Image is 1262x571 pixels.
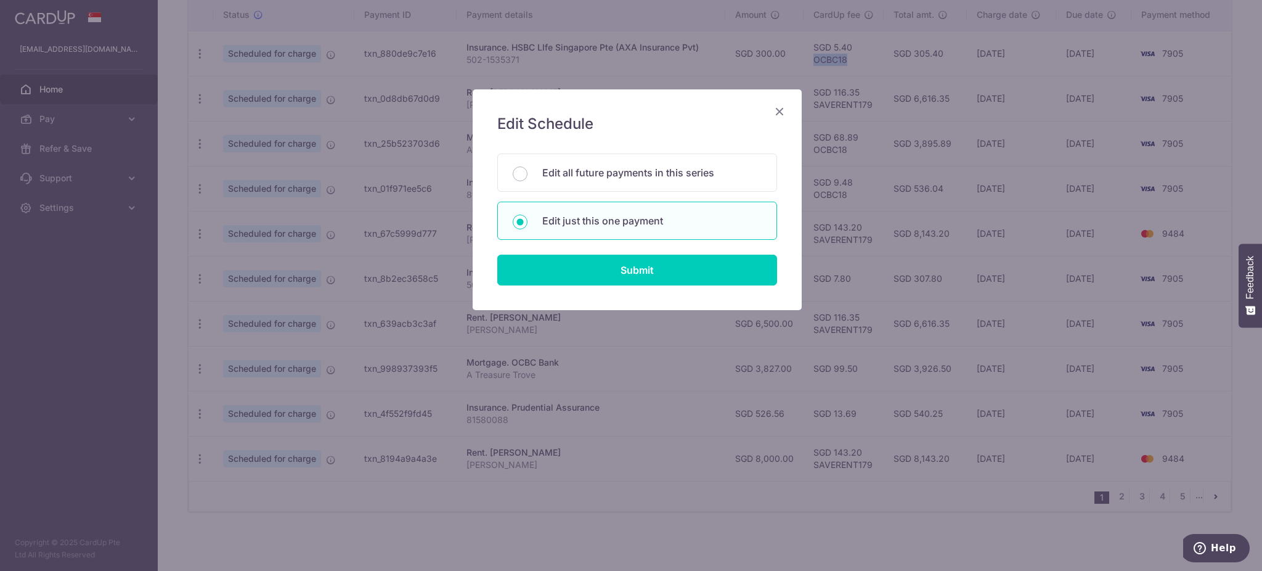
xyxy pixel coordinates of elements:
[1245,256,1256,299] span: Feedback
[772,104,787,119] button: Close
[542,213,762,228] p: Edit just this one payment
[497,114,777,134] h5: Edit Schedule
[1183,534,1250,565] iframe: Opens a widget where you can find more information
[497,255,777,285] input: Submit
[542,165,762,180] p: Edit all future payments in this series
[1239,244,1262,327] button: Feedback - Show survey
